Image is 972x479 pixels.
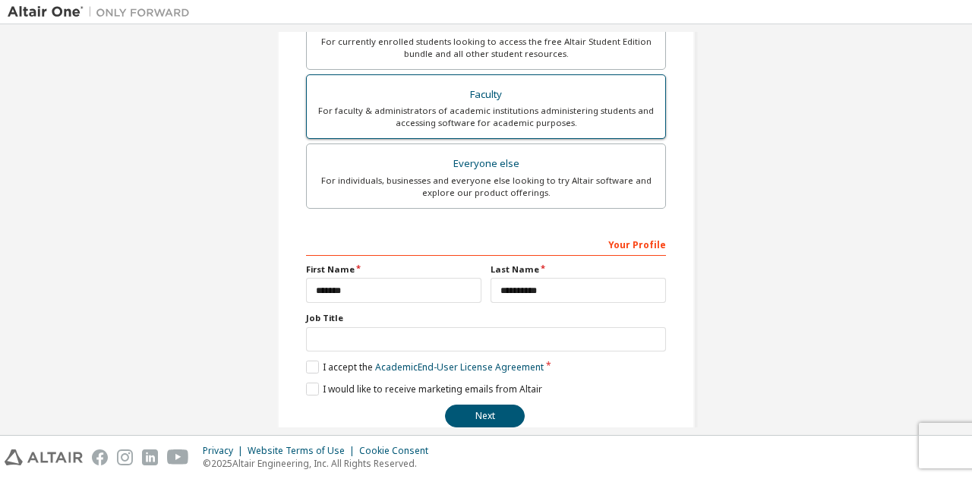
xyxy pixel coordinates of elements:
img: youtube.svg [167,449,189,465]
div: Privacy [203,445,248,457]
img: facebook.svg [92,449,108,465]
img: instagram.svg [117,449,133,465]
img: tab_keywords_by_traffic_grey.svg [151,88,163,100]
label: I would like to receive marketing emails from Altair [306,383,542,395]
div: Domain: [DOMAIN_NAME] [39,39,167,52]
img: website_grey.svg [24,39,36,52]
label: Job Title [306,312,666,324]
img: linkedin.svg [142,449,158,465]
div: Domain Overview [58,90,136,99]
label: First Name [306,263,481,276]
label: I accept the [306,361,544,373]
img: Altair One [8,5,197,20]
div: For individuals, businesses and everyone else looking to try Altair software and explore our prod... [316,175,656,199]
div: Keywords by Traffic [168,90,256,99]
div: For currently enrolled students looking to access the free Altair Student Edition bundle and all ... [316,36,656,60]
img: tab_domain_overview_orange.svg [41,88,53,100]
div: Your Profile [306,232,666,256]
div: Faculty [316,84,656,106]
img: logo_orange.svg [24,24,36,36]
button: Next [445,405,525,427]
img: altair_logo.svg [5,449,83,465]
div: Cookie Consent [359,445,437,457]
a: Academic End-User License Agreement [375,361,544,373]
div: Website Terms of Use [248,445,359,457]
div: Everyone else [316,153,656,175]
p: © 2025 Altair Engineering, Inc. All Rights Reserved. [203,457,437,470]
div: For faculty & administrators of academic institutions administering students and accessing softwa... [316,105,656,129]
label: Last Name [491,263,666,276]
div: v 4.0.25 [43,24,74,36]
